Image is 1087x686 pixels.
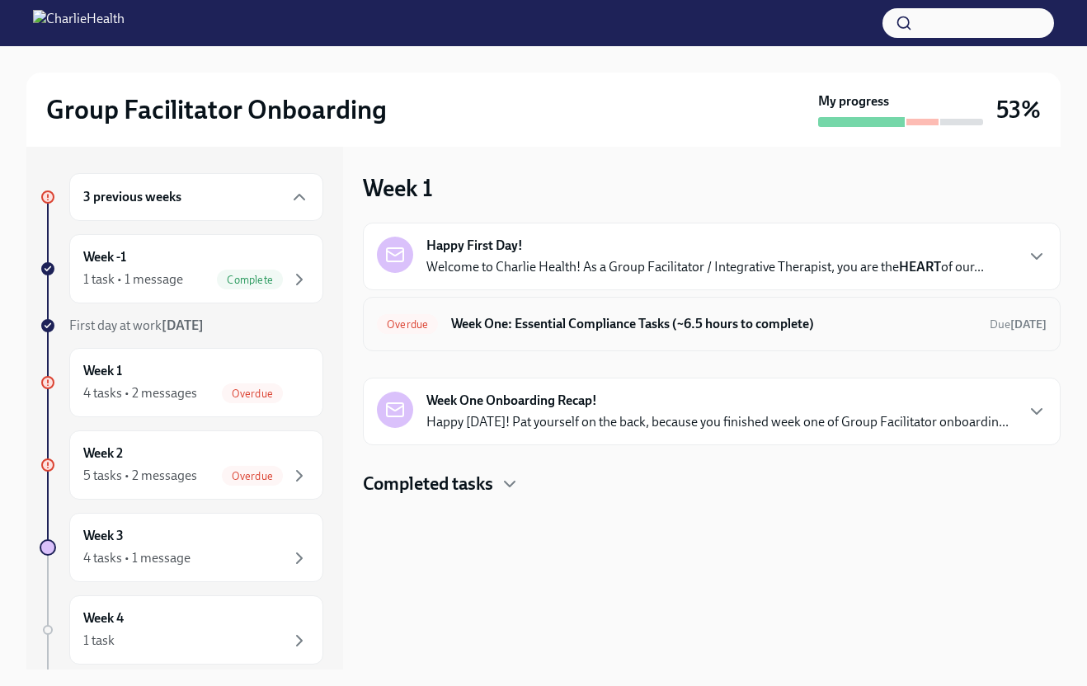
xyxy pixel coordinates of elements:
span: First day at work [69,317,204,333]
a: Week 34 tasks • 1 message [40,513,323,582]
span: Overdue [222,470,283,482]
a: First day at work[DATE] [40,317,323,335]
img: CharlieHealth [33,10,125,36]
div: Completed tasks [363,472,1061,496]
p: Happy [DATE]! Pat yourself on the back, because you finished week one of Group Facilitator onboar... [426,413,1009,431]
div: 3 previous weeks [69,173,323,221]
h6: 3 previous weeks [83,188,181,206]
a: Week 25 tasks • 2 messagesOverdue [40,430,323,500]
span: Overdue [377,318,438,331]
h6: Week One: Essential Compliance Tasks (~6.5 hours to complete) [451,315,976,333]
strong: HEART [899,259,941,275]
div: 1 task • 1 message [83,270,183,289]
div: 4 tasks • 1 message [83,549,191,567]
h6: Week 3 [83,527,124,545]
span: September 22nd, 2025 07:00 [990,317,1047,332]
h6: Week 4 [83,609,124,627]
h3: Week 1 [363,173,433,203]
h2: Group Facilitator Onboarding [46,93,387,126]
div: 5 tasks • 2 messages [83,467,197,485]
a: Week -11 task • 1 messageComplete [40,234,323,303]
span: Due [990,317,1047,331]
a: Week 14 tasks • 2 messagesOverdue [40,348,323,417]
a: OverdueWeek One: Essential Compliance Tasks (~6.5 hours to complete)Due[DATE] [377,311,1047,337]
strong: Week One Onboarding Recap! [426,392,597,410]
strong: [DATE] [1010,317,1047,331]
h6: Week 2 [83,444,123,463]
a: Week 41 task [40,595,323,665]
h6: Week -1 [83,248,126,266]
strong: [DATE] [162,317,204,333]
strong: Happy First Day! [426,237,523,255]
div: 4 tasks • 2 messages [83,384,197,402]
div: 1 task [83,632,115,650]
strong: My progress [818,92,889,110]
h4: Completed tasks [363,472,493,496]
span: Complete [217,274,283,286]
span: Overdue [222,388,283,400]
h6: Week 1 [83,362,122,380]
p: Welcome to Charlie Health! As a Group Facilitator / Integrative Therapist, you are the of our... [426,258,984,276]
h3: 53% [996,95,1041,125]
